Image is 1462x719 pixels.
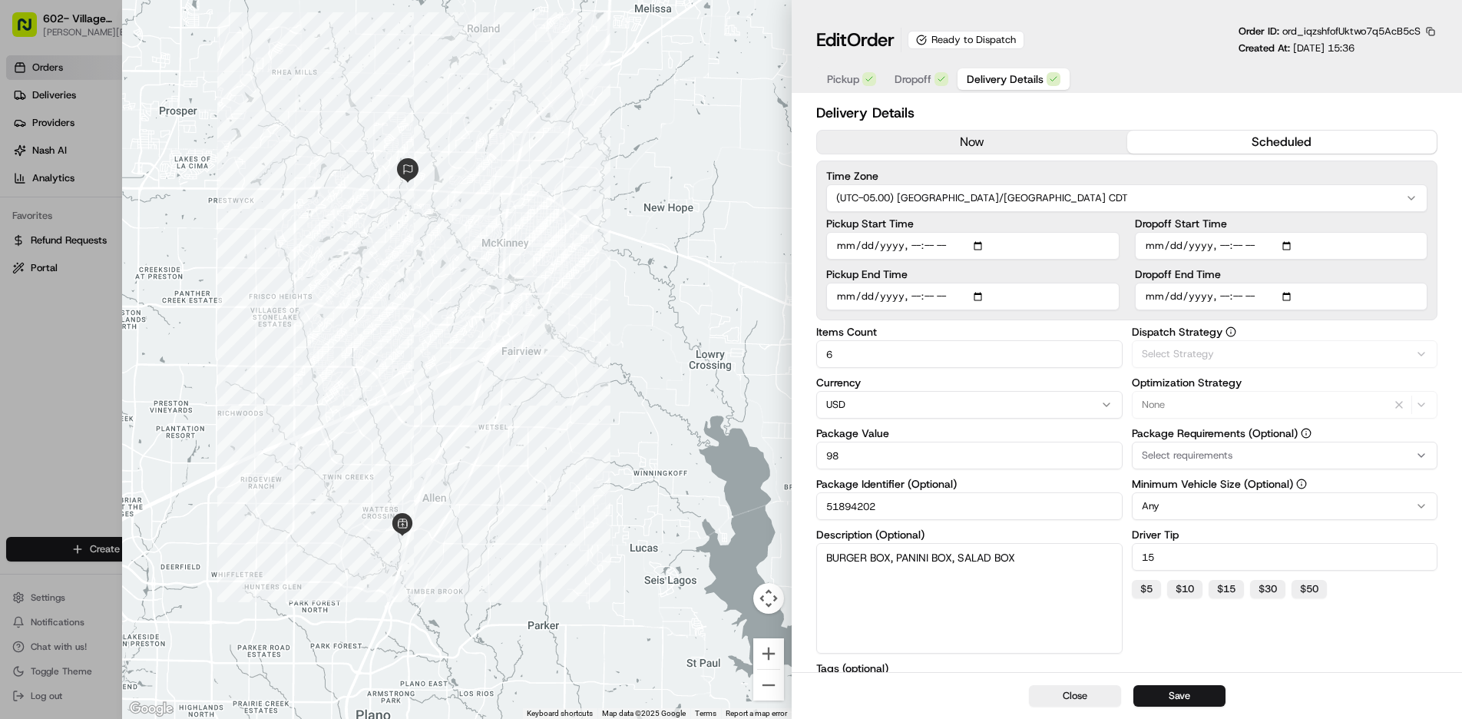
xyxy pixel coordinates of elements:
button: Minimum Vehicle Size (Optional) [1296,479,1307,489]
div: Past conversations [15,200,98,212]
label: Currency [816,377,1122,388]
label: Package Requirements (Optional) [1132,428,1437,439]
span: Select requirements [1142,449,1232,462]
img: Nash [15,15,46,46]
label: Dropoff End Time [1135,269,1427,280]
textarea: BURGER BOX, PANINI BOX, SALAD BOX [816,543,1122,654]
span: [DATE] 15:36 [1293,41,1354,55]
div: Ready to Dispatch [908,31,1024,49]
button: $5 [1132,580,1161,598]
input: Enter package identifier [816,492,1122,520]
button: Keyboard shortcuts [527,708,593,719]
p: Order ID: [1239,25,1421,38]
img: Grace Nketiah [15,265,40,290]
button: Close [1029,685,1121,707]
label: Optimization Strategy [1132,377,1437,388]
label: Pickup Start Time [826,218,1119,229]
button: Dispatch Strategy [1225,326,1236,337]
span: Pylon [153,381,186,393]
label: Package Identifier (Optional) [816,479,1122,489]
span: Delivery Details [967,71,1044,87]
img: 1736555255976-a54dd68f-1ca7-489b-9aae-adbdc363a1c4 [31,280,43,293]
img: 1727276513143-84d647e1-66c0-4f92-a045-3c9f9f5dfd92 [32,147,60,174]
button: See all [238,197,279,215]
img: Google [126,699,177,719]
a: Open this area in Google Maps (opens a new window) [126,699,177,719]
span: ord_iqzshfofUktwo7q5AcB5cS [1282,25,1421,38]
div: 📗 [15,345,28,357]
button: now [817,131,1126,154]
span: Dropoff [895,71,931,87]
span: Knowledge Base [31,343,117,359]
button: Zoom in [753,638,784,669]
label: Dispatch Strategy [1132,326,1437,337]
a: 📗Knowledge Base [9,337,124,365]
input: Enter package value [816,442,1122,469]
p: Created At: [1239,41,1354,55]
div: 💻 [130,345,142,357]
span: Map data ©2025 Google [602,709,686,717]
button: $30 [1250,580,1285,598]
button: $15 [1209,580,1244,598]
a: 💻API Documentation [124,337,253,365]
span: API Documentation [145,343,246,359]
button: scheduled [1127,131,1437,154]
label: Tags (optional) [816,663,1122,674]
label: Package Value [816,428,1122,439]
label: Dropoff Start Time [1135,218,1427,229]
a: Report a map error [726,709,787,717]
a: Terms [695,709,716,717]
img: 1736555255976-a54dd68f-1ca7-489b-9aae-adbdc363a1c4 [15,147,43,174]
button: Map camera controls [753,583,784,614]
input: Enter driver tip [1132,543,1437,571]
h2: Delivery Details [816,102,1437,124]
p: Welcome 👋 [15,61,279,86]
span: • [127,280,133,292]
span: Pickup [827,71,859,87]
a: Powered byPylon [108,380,186,393]
button: Save [1133,685,1225,707]
span: [DATE] [51,238,82,250]
button: $10 [1167,580,1202,598]
span: Order [847,28,895,52]
label: Pickup End Time [826,269,1119,280]
span: [DATE] [136,280,167,292]
h1: Edit [816,28,895,52]
button: Start new chat [261,151,279,170]
label: Minimum Vehicle Size (Optional) [1132,479,1437,489]
input: Clear [40,99,253,115]
button: Select requirements [1132,442,1437,469]
div: We're available if you need us! [69,162,211,174]
div: Start new chat [69,147,252,162]
button: Package Requirements (Optional) [1301,428,1311,439]
span: [PERSON_NAME] [48,280,124,292]
button: Zoom out [753,670,784,701]
label: Time Zone [826,171,1427,181]
input: Enter items count [816,340,1122,368]
label: Items Count [816,326,1122,337]
button: $50 [1292,580,1327,598]
label: Description (Optional) [816,529,1122,540]
label: Driver Tip [1132,529,1437,540]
